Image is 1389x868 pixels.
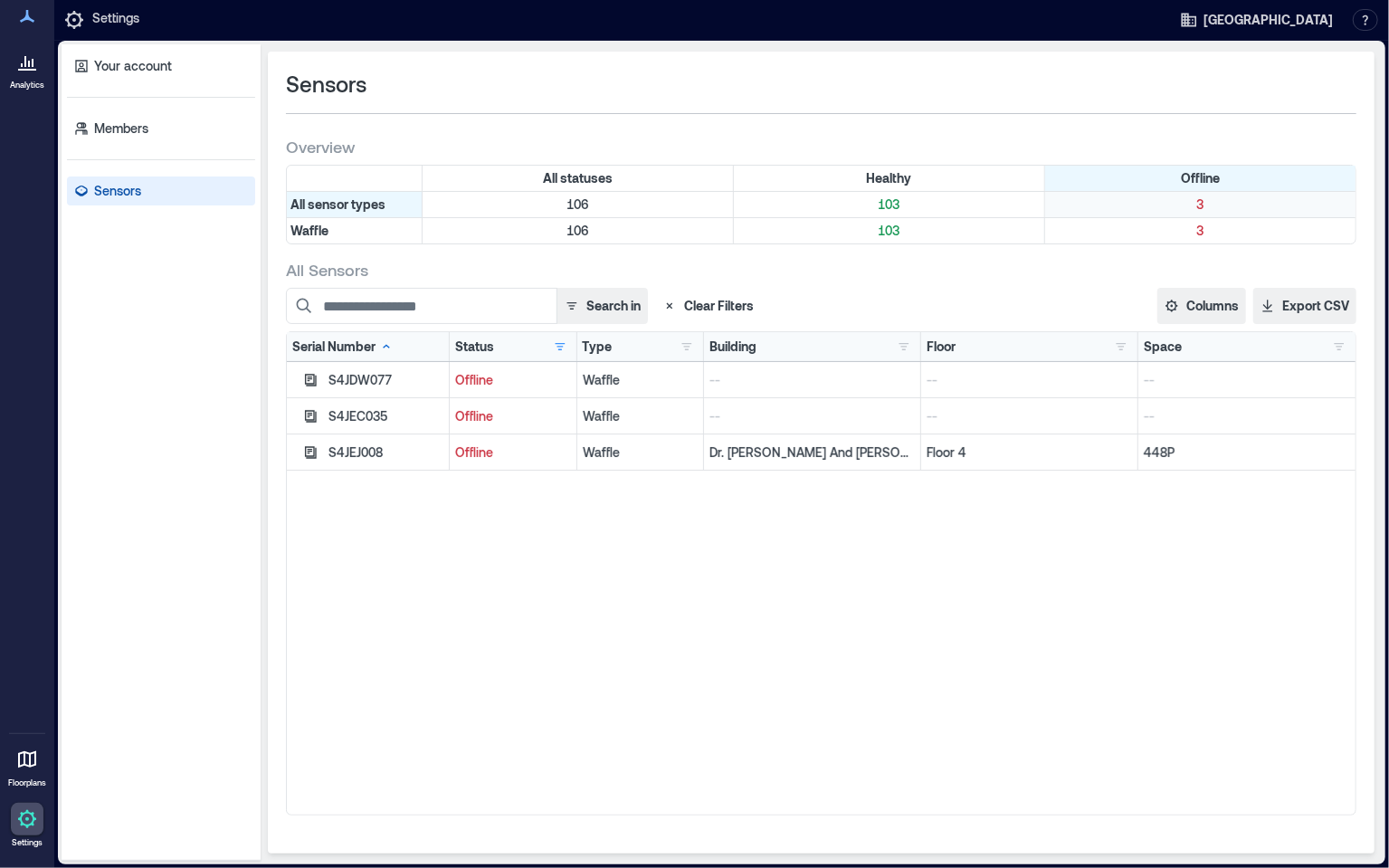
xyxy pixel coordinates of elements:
[10,80,44,91] p: Analytics
[8,777,46,788] p: Floorplans
[1203,11,1333,29] span: [GEOGRAPHIC_DATA]
[734,166,1045,191] div: Filter by Status: Healthy
[1045,166,1356,191] div: Filter by Status: Offline (active - click to clear)
[709,407,915,425] p: --
[709,371,915,389] p: --
[426,222,729,240] p: 106
[94,57,172,75] p: Your account
[5,40,50,96] a: Analytics
[328,407,443,425] div: S4JEC035
[455,407,571,425] p: Offline
[5,797,49,854] a: Settings
[1175,5,1338,34] button: [GEOGRAPHIC_DATA]
[328,444,443,462] div: S4JEJ008
[287,218,423,243] div: Filter by Type: Waffle
[583,371,699,389] div: Waffle
[1144,407,1350,425] p: --
[557,288,648,324] button: Search in
[1144,371,1350,389] p: --
[3,738,52,794] a: Floorplans
[583,407,699,425] div: Waffle
[455,338,494,356] div: Status
[1049,196,1352,214] p: 3
[1045,218,1356,243] div: Filter by Type: Waffle & Status: Offline
[737,222,1041,240] p: 103
[737,196,1041,214] p: 103
[292,338,394,356] div: Serial Number
[927,407,1132,425] p: --
[286,136,355,157] span: Overview
[426,196,729,214] p: 106
[67,176,255,205] a: Sensors
[1253,288,1356,324] button: Export CSV
[92,9,139,31] p: Settings
[328,371,443,389] div: S4JDW077
[94,182,141,200] p: Sensors
[1144,444,1350,462] p: 448P
[455,444,571,462] p: Offline
[67,52,255,81] a: Your account
[455,371,571,389] p: Offline
[67,114,255,143] a: Members
[12,837,43,848] p: Settings
[734,218,1045,243] div: Filter by Type: Waffle & Status: Healthy
[1157,288,1246,324] button: Columns
[583,338,613,356] div: Type
[709,444,915,462] p: Dr. [PERSON_NAME] And [PERSON_NAME] [PERSON_NAME]
[583,444,699,462] div: Waffle
[94,119,148,138] p: Members
[709,338,756,356] div: Building
[423,166,734,191] div: All statuses
[927,444,1132,462] p: Floor 4
[286,70,366,99] span: Sensors
[655,288,761,324] button: Clear Filters
[927,338,956,356] div: Floor
[927,371,1132,389] p: --
[286,259,368,281] span: All Sensors
[287,192,423,217] div: All sensor types
[1144,338,1182,356] div: Space
[1049,222,1352,240] p: 3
